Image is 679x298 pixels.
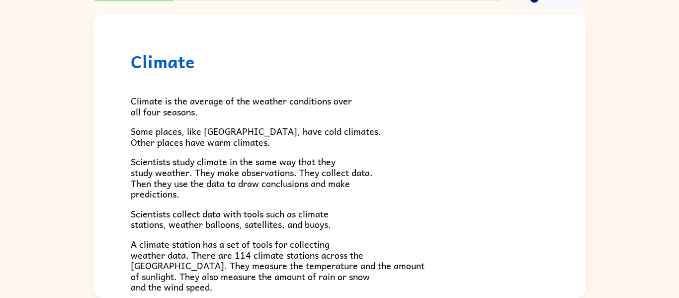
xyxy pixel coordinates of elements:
span: Climate is the average of the weather conditions over all four seasons. [131,94,352,119]
h1: Climate [131,51,548,72]
span: Some places, like [GEOGRAPHIC_DATA], have cold climates. Other places have warm climates. [131,124,381,149]
span: Scientists collect data with tools such as climate stations, weather balloons, satellites, and bu... [131,206,331,232]
span: A climate station has a set of tools for collecting weather data. There are 114 climate stations ... [131,237,424,294]
span: Scientists study climate in the same way that they study weather. They make observations. They co... [131,154,373,201]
